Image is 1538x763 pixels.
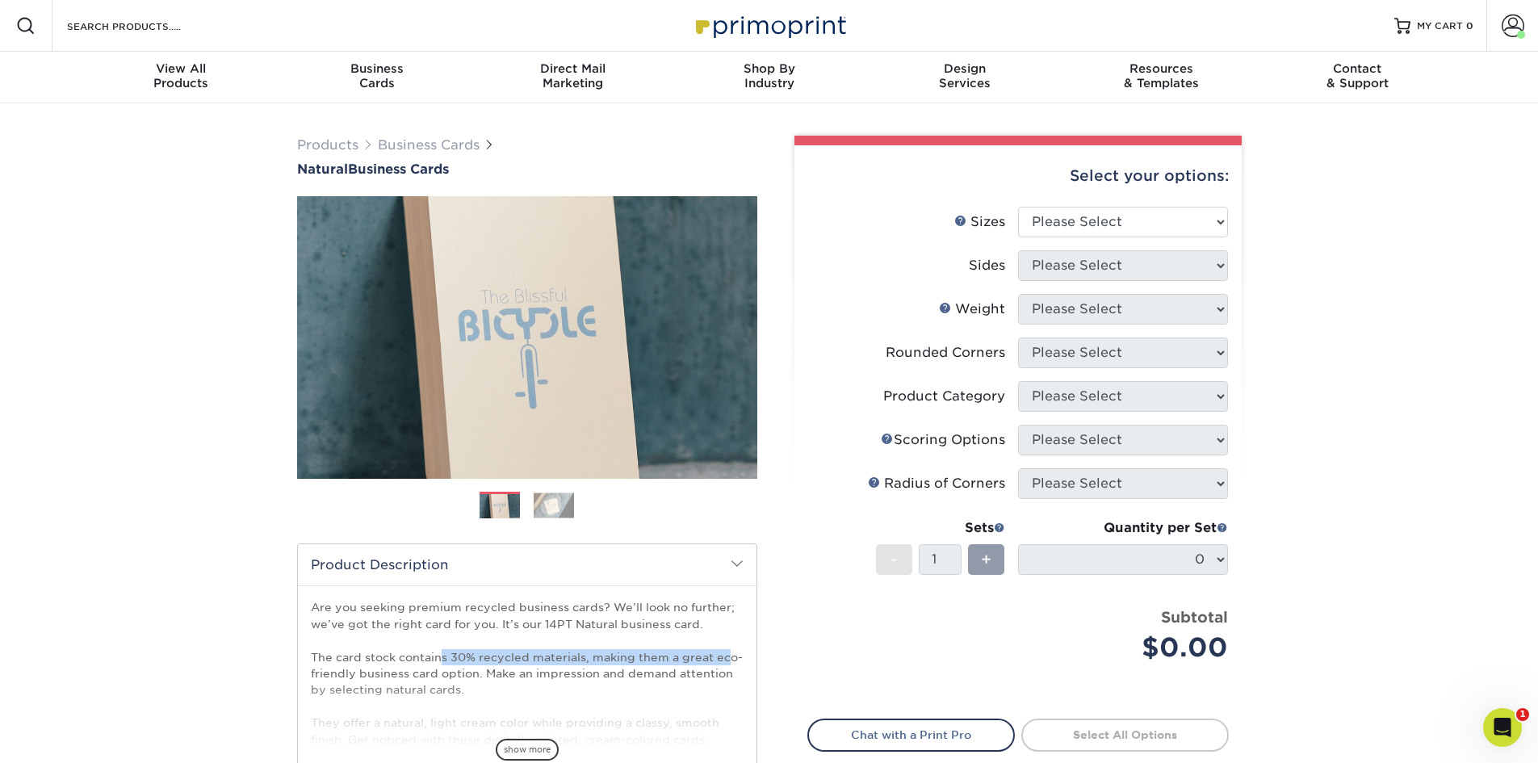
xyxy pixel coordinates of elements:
span: MY CART [1417,19,1463,33]
a: Direct MailMarketing [475,52,671,103]
div: $0.00 [1030,628,1228,667]
div: Sizes [954,212,1005,232]
img: Natural 01 [297,107,757,568]
iframe: Google Customer Reviews [4,714,137,757]
a: BusinessCards [279,52,475,103]
div: Sides [969,256,1005,275]
input: SEARCH PRODUCTS..... [65,16,223,36]
a: Select All Options [1021,719,1229,751]
span: show more [496,739,559,761]
img: Business Cards 01 [480,486,520,526]
span: Shop By [671,61,867,76]
div: Cards [279,61,475,90]
span: + [981,547,991,572]
iframe: Intercom live chat [1483,708,1522,747]
span: 1 [1516,708,1529,721]
div: Industry [671,61,867,90]
img: Business Cards 02 [534,493,574,518]
span: - [891,547,898,572]
div: & Templates [1063,61,1259,90]
div: Rounded Corners [886,343,1005,363]
span: Design [867,61,1063,76]
div: Products [83,61,279,90]
div: Select your options: [807,145,1229,207]
span: View All [83,61,279,76]
a: Chat with a Print Pro [807,719,1015,751]
span: Contact [1259,61,1456,76]
span: Resources [1063,61,1259,76]
span: Direct Mail [475,61,671,76]
strong: Subtotal [1161,608,1228,626]
h1: Business Cards [297,161,757,177]
div: Services [867,61,1063,90]
span: 0 [1466,20,1473,31]
h2: Product Description [298,544,756,585]
div: Sets [876,518,1005,538]
div: Marketing [475,61,671,90]
div: Product Category [883,387,1005,406]
a: Resources& Templates [1063,52,1259,103]
a: Business Cards [378,137,480,153]
a: Shop ByIndustry [671,52,867,103]
div: Weight [939,300,1005,319]
span: Business [279,61,475,76]
div: Radius of Corners [868,474,1005,493]
span: Natural [297,161,348,177]
a: DesignServices [867,52,1063,103]
a: Contact& Support [1259,52,1456,103]
div: Quantity per Set [1018,518,1228,538]
div: & Support [1259,61,1456,90]
img: Primoprint [689,8,850,43]
a: NaturalBusiness Cards [297,161,757,177]
a: Products [297,137,358,153]
div: Scoring Options [881,430,1005,450]
a: View AllProducts [83,52,279,103]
